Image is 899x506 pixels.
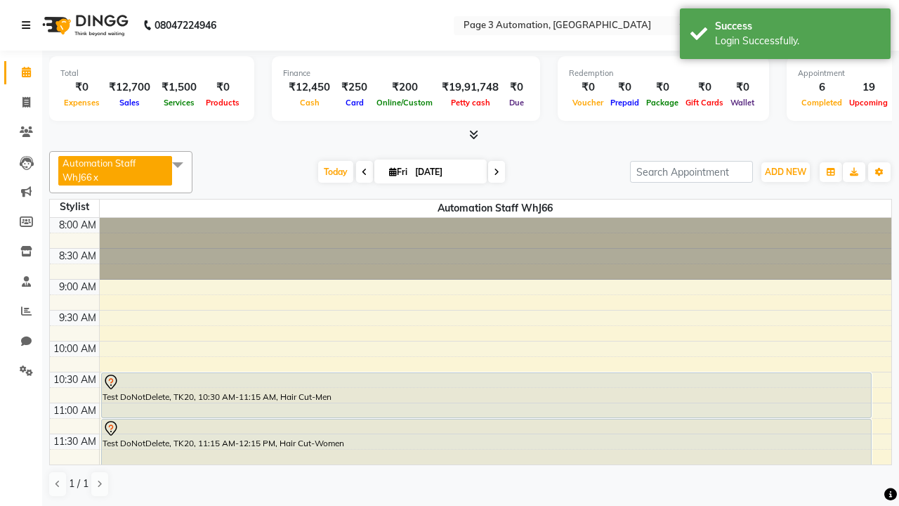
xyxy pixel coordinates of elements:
[156,79,202,96] div: ₹1,500
[283,67,529,79] div: Finance
[765,167,806,177] span: ADD NEW
[569,67,758,79] div: Redemption
[116,98,143,108] span: Sales
[727,98,758,108] span: Wallet
[60,79,103,96] div: ₹0
[607,98,643,108] span: Prepaid
[761,162,810,182] button: ADD NEW
[283,79,336,96] div: ₹12,450
[846,79,891,96] div: 19
[682,98,727,108] span: Gift Cards
[318,161,353,183] span: Today
[798,79,846,96] div: 6
[715,34,880,48] div: Login Successfully.
[92,171,98,183] a: x
[506,98,527,108] span: Due
[60,98,103,108] span: Expenses
[607,79,643,96] div: ₹0
[56,280,99,294] div: 9:00 AM
[569,98,607,108] span: Voucher
[51,342,99,356] div: 10:00 AM
[36,6,132,45] img: logo
[630,161,753,183] input: Search Appointment
[715,19,880,34] div: Success
[798,98,846,108] span: Completed
[56,218,99,233] div: 8:00 AM
[643,98,682,108] span: Package
[342,98,367,108] span: Card
[569,79,607,96] div: ₹0
[436,79,504,96] div: ₹19,91,748
[336,79,373,96] div: ₹250
[56,311,99,325] div: 9:30 AM
[51,434,99,449] div: 11:30 AM
[102,373,871,417] div: Test DoNotDelete, TK20, 10:30 AM-11:15 AM, Hair Cut-Men
[160,98,198,108] span: Services
[100,200,892,217] span: Automation Staff WhJ66
[504,79,529,96] div: ₹0
[373,98,436,108] span: Online/Custom
[51,403,99,418] div: 11:00 AM
[447,98,494,108] span: Petty cash
[56,249,99,264] div: 8:30 AM
[846,98,891,108] span: Upcoming
[411,162,481,183] input: 2025-10-03
[51,372,99,387] div: 10:30 AM
[102,420,871,479] div: Test DoNotDelete, TK20, 11:15 AM-12:15 PM, Hair Cut-Women
[386,167,411,177] span: Fri
[296,98,323,108] span: Cash
[373,79,436,96] div: ₹200
[682,79,727,96] div: ₹0
[155,6,216,45] b: 08047224946
[63,157,136,183] span: Automation Staff WhJ66
[727,79,758,96] div: ₹0
[202,98,243,108] span: Products
[643,79,682,96] div: ₹0
[60,67,243,79] div: Total
[69,476,88,491] span: 1 / 1
[202,79,243,96] div: ₹0
[103,79,156,96] div: ₹12,700
[50,200,99,214] div: Stylist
